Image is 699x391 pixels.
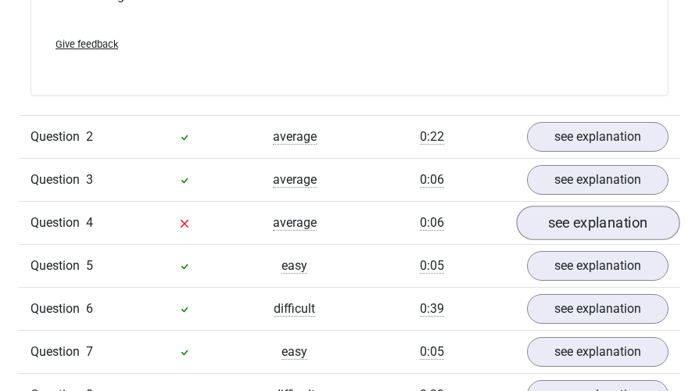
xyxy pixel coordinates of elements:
[30,256,86,275] span: Question
[273,172,317,188] span: average
[281,258,307,274] span: easy
[527,251,669,281] a: see explanation
[527,165,669,195] a: see explanation
[86,172,93,187] span: 3
[86,258,93,273] span: 5
[516,206,679,241] a: see explanation
[274,301,315,317] span: difficult
[527,122,669,152] a: see explanation
[30,343,86,361] span: Question
[86,301,93,316] span: 6
[281,344,307,360] span: easy
[30,170,86,189] span: Question
[30,300,86,318] span: Question
[420,301,444,317] span: 0:39
[527,337,669,367] a: see explanation
[420,129,444,145] span: 0:22
[420,172,444,188] span: 0:06
[86,215,93,230] span: 4
[420,258,444,274] span: 0:05
[273,129,317,145] span: average
[30,127,86,146] span: Question
[527,294,669,324] a: see explanation
[86,129,93,144] span: 2
[420,215,444,231] span: 0:06
[56,38,118,50] span: Give feedback
[420,344,444,360] span: 0:05
[30,213,86,232] span: Question
[86,344,93,359] span: 7
[273,215,317,231] span: average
